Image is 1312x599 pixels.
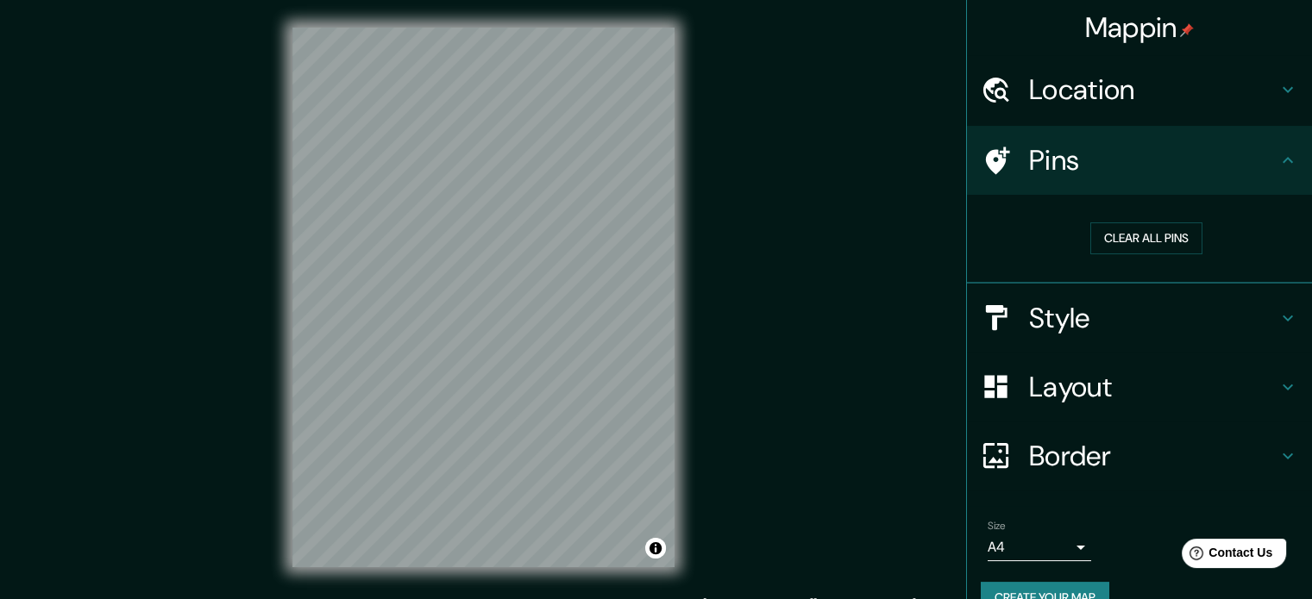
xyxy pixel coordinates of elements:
div: Location [967,55,1312,124]
div: Style [967,284,1312,353]
div: A4 [988,533,1091,561]
div: Border [967,421,1312,490]
canvas: Map [292,28,675,567]
h4: Pins [1029,143,1277,178]
button: Clear all pins [1090,222,1202,254]
h4: Layout [1029,370,1277,404]
div: Layout [967,353,1312,421]
div: Pins [967,126,1312,195]
label: Size [988,518,1006,533]
img: pin-icon.png [1180,23,1194,37]
iframe: Help widget launcher [1158,532,1293,580]
button: Toggle attribution [645,538,666,558]
h4: Mappin [1085,10,1195,45]
h4: Border [1029,439,1277,473]
h4: Location [1029,72,1277,107]
h4: Style [1029,301,1277,335]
